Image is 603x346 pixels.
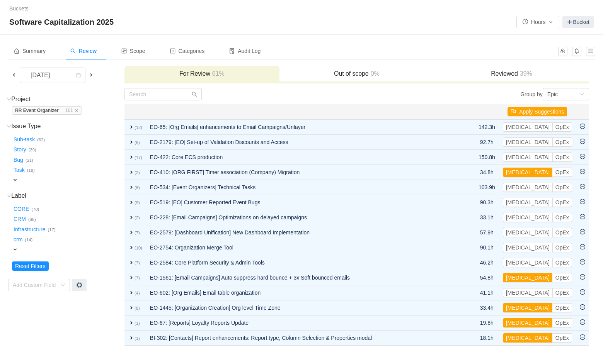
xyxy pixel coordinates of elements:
i: icon: minus-circle [580,289,585,295]
i: icon: profile [170,48,175,54]
small: (4) [135,291,140,295]
small: (21) [26,158,33,163]
button: [MEDICAL_DATA] [503,303,553,312]
td: 90.3h [475,195,499,210]
td: EO-2579: [Dashboard Unification] New Dashboard Implementation [146,225,464,240]
span: expand [128,184,135,190]
td: 142.3h [475,119,499,135]
td: 33.4h [475,300,499,315]
h3: Reviewed [438,70,585,78]
span: expand [128,290,135,296]
td: 90.1h [475,240,499,255]
button: icon: flagApply Suggestions [508,107,567,116]
button: [MEDICAL_DATA] [503,213,553,222]
td: 150.8h [475,150,499,165]
td: EO-602: [Org Emails] Email table organization [146,285,464,300]
input: Search [124,88,202,100]
td: 46.2h [475,255,499,270]
button: CORE [12,203,31,215]
i: icon: search [70,48,76,54]
small: (18) [27,168,35,173]
span: Audit Log [229,48,261,54]
strong: RR Event Organizer [15,108,59,113]
button: OpEx [552,198,572,207]
i: icon: minus-circle [580,259,585,265]
small: (8) [135,185,140,190]
small: (68) [28,217,36,222]
button: [MEDICAL_DATA] [503,122,553,132]
span: Categories [170,48,205,54]
i: icon: minus-circle [580,274,585,280]
span: 39% [518,70,532,77]
td: EO-410: [ORG FIRST] Timer association (Company) Migration [146,165,464,180]
h3: Label [12,192,124,200]
td: 54.8h [475,270,499,285]
td: 18.1h [475,331,499,346]
button: icon: clock-circleHoursicon: down [516,16,559,28]
small: (2) [135,215,140,220]
span: Review [70,48,97,54]
button: icon: team [558,47,567,56]
i: icon: search [192,92,197,97]
span: expand [128,139,135,145]
span: Scope [121,48,145,54]
span: 0% [369,70,380,77]
small: (70) [31,207,39,212]
button: icon: menu [586,47,595,56]
span: Software Capitalization 2025 [9,16,118,28]
small: (8) [135,306,140,310]
span: expand [12,177,18,183]
small: (14) [25,237,32,242]
i: icon: minus-circle [580,334,585,340]
i: icon: calendar [76,73,81,78]
button: Task [12,164,27,176]
td: EO-228: [Email Campaigns] Optimizations on delayed campaigns [146,210,464,225]
span: expand [128,169,135,175]
small: (10) [135,246,142,250]
td: 92.7h [475,135,499,150]
small: (7) [135,261,140,265]
button: Infrastructure [12,223,48,236]
small: (1) [135,321,140,326]
small: (9) [135,200,140,205]
small: (2) [135,170,140,175]
button: [MEDICAL_DATA] [503,243,553,252]
h3: Issue Type [12,122,124,130]
i: icon: down [580,92,584,97]
span: expand [128,305,135,311]
button: Bug [12,154,26,166]
span: expand [128,154,135,160]
i: icon: minus-circle [580,244,585,249]
i: icon: minus-circle [580,229,585,234]
button: OpEx [552,318,572,327]
span: expand [128,214,135,220]
small: (6) [135,140,140,145]
span: expand [12,246,18,253]
button: [MEDICAL_DATA] [503,318,553,327]
button: OpEx [552,213,572,222]
i: icon: minus-circle [580,199,585,204]
small: (7) [135,231,140,235]
small: (12) [135,125,142,130]
td: EO-67: [Reports] Loyalty Reports Update [146,315,464,331]
button: [MEDICAL_DATA] [503,288,553,297]
button: crm [12,234,25,246]
div: [DATE] [24,68,58,83]
a: Buckets [9,5,29,12]
i: icon: audit [229,48,235,54]
button: [MEDICAL_DATA] [503,333,553,343]
button: OpEx [552,183,572,192]
span: expand [128,320,135,326]
i: icon: minus-circle [580,169,585,174]
h3: For Review [128,70,276,78]
i: icon: minus-circle [580,124,585,129]
span: 61% [210,70,225,77]
i: icon: minus-circle [580,139,585,144]
span: 161 [65,108,73,113]
button: OpEx [552,122,572,132]
button: OpEx [552,137,572,147]
td: EO-2179: [EO] Set-up of Validation Discounts and Access [146,135,464,150]
td: EO-422: Core ECS production [146,150,464,165]
button: Sub-task [12,133,37,146]
span: expand [128,244,135,251]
